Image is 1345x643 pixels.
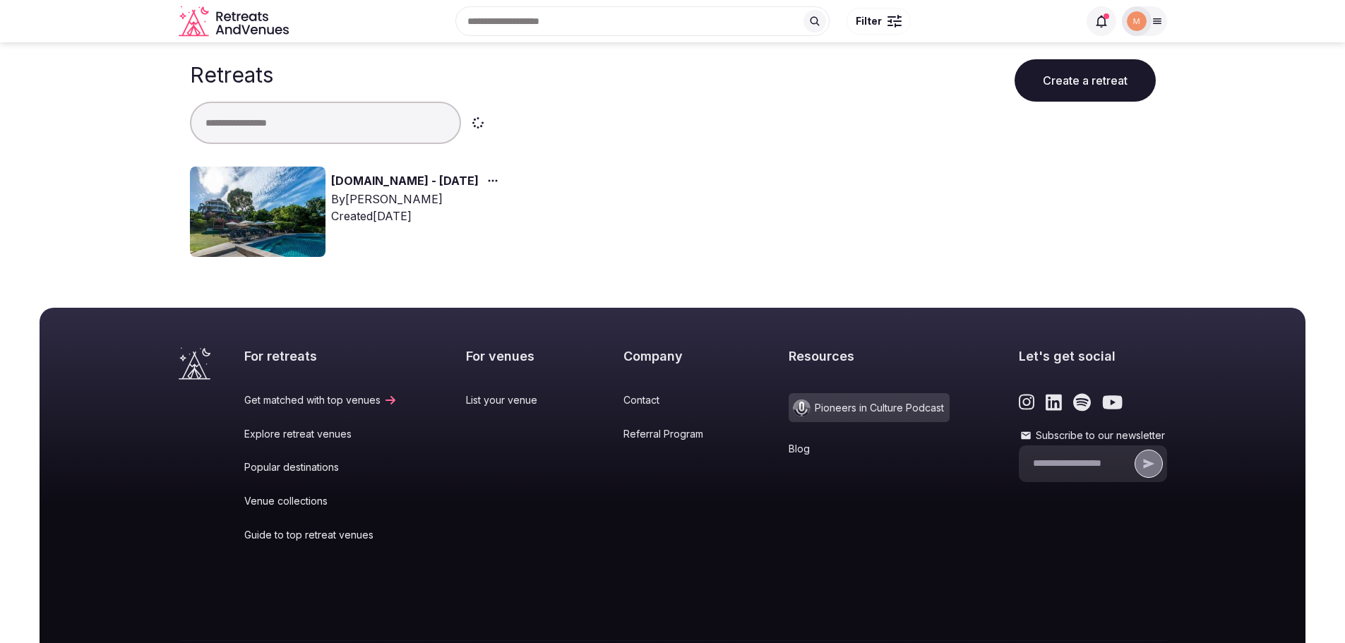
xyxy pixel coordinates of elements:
label: Subscribe to our newsletter [1019,428,1167,443]
span: Filter [856,14,882,28]
h2: For venues [466,347,554,365]
h2: For retreats [244,347,397,365]
div: Created [DATE] [331,208,504,224]
h1: Retreats [190,62,273,88]
button: Create a retreat [1015,59,1156,102]
a: Blog [789,442,950,456]
a: Visit the homepage [179,6,292,37]
div: By [PERSON_NAME] [331,191,504,208]
a: Link to the retreats and venues LinkedIn page [1046,393,1062,411]
img: Top retreat image for the retreat: moveinside.it - April 2026 [190,167,325,257]
a: Visit the homepage [179,347,210,380]
button: Filter [847,8,911,35]
a: Contact [623,393,720,407]
a: Venue collections [244,494,397,508]
a: Referral Program [623,427,720,441]
a: Pioneers in Culture Podcast [789,393,950,422]
h2: Resources [789,347,950,365]
a: Link to the retreats and venues Spotify page [1073,393,1091,411]
a: Link to the retreats and venues Instagram page [1019,393,1035,411]
a: Guide to top retreat venues [244,528,397,542]
a: [DOMAIN_NAME] - [DATE] [331,172,479,191]
a: Link to the retreats and venues Youtube page [1102,393,1123,411]
a: Explore retreat venues [244,427,397,441]
svg: Retreats and Venues company logo [179,6,292,37]
a: List your venue [466,393,554,407]
h2: Let's get social [1019,347,1167,365]
h2: Company [623,347,720,365]
img: moveinside.it [1127,11,1147,31]
a: Popular destinations [244,460,397,474]
a: Get matched with top venues [244,393,397,407]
